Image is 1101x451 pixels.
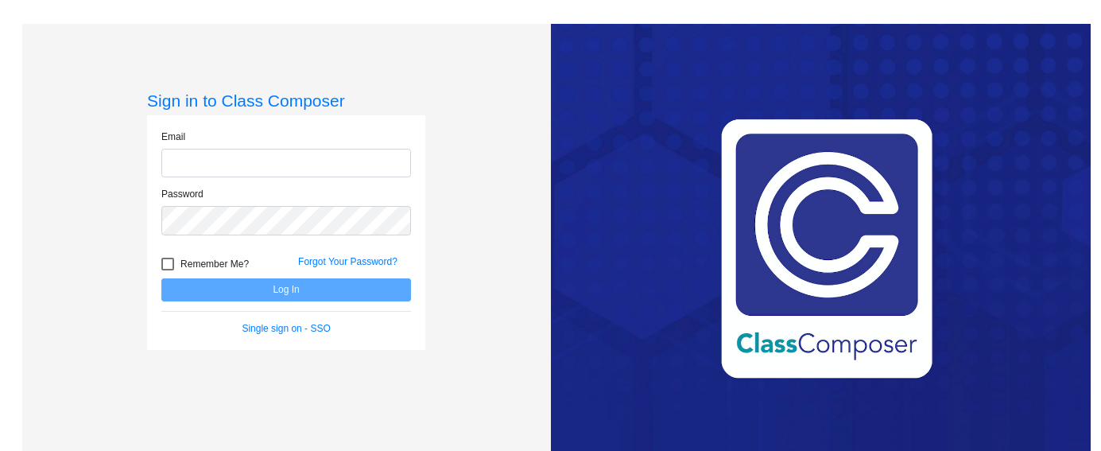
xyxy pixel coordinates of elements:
[161,187,204,201] label: Password
[298,256,397,267] a: Forgot Your Password?
[161,278,411,301] button: Log In
[242,323,330,334] a: Single sign on - SSO
[147,91,425,111] h3: Sign in to Class Composer
[161,130,185,144] label: Email
[180,255,249,274] span: Remember Me?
